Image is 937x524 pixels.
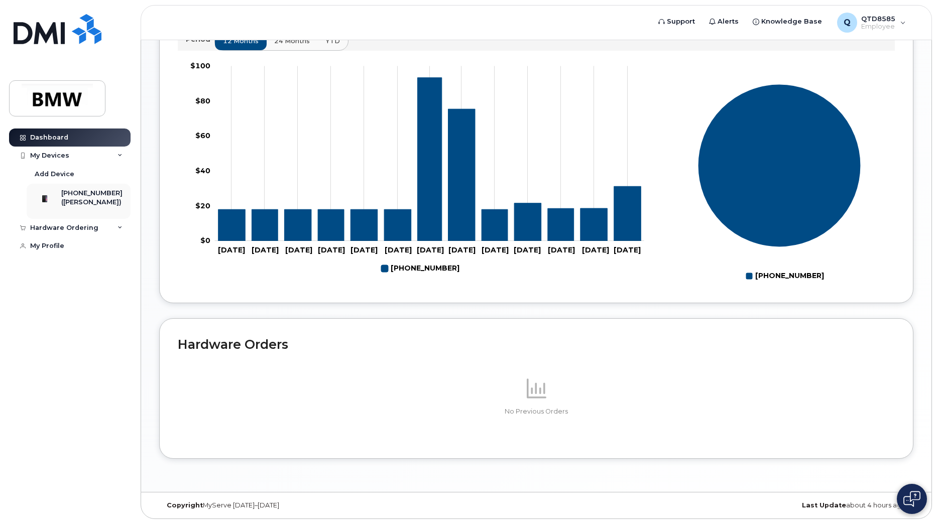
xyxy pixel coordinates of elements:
[802,501,846,509] strong: Last Update
[381,260,459,277] g: Legend
[350,245,378,254] tspan: [DATE]
[385,245,412,254] tspan: [DATE]
[718,17,739,27] span: Alerts
[325,36,340,46] span: YTD
[482,245,509,254] tspan: [DATE]
[746,12,829,32] a: Knowledge Base
[830,13,913,33] div: QTD8585
[195,201,210,210] tspan: $20
[844,17,851,29] span: Q
[178,407,895,416] p: No Previous Orders
[417,245,444,254] tspan: [DATE]
[903,491,920,507] img: Open chat
[861,15,895,23] span: QTD8585
[651,12,702,32] a: Support
[702,12,746,32] a: Alerts
[761,17,822,27] span: Knowledge Base
[252,245,279,254] tspan: [DATE]
[698,84,861,284] g: Chart
[190,61,644,277] g: Chart
[200,236,210,245] tspan: $0
[167,501,203,509] strong: Copyright
[178,337,895,352] h2: Hardware Orders
[195,131,210,140] tspan: $60
[218,77,641,240] g: 864-748-6700
[514,245,541,254] tspan: [DATE]
[381,260,459,277] g: 864-748-6700
[548,245,575,254] tspan: [DATE]
[662,501,913,509] div: about 4 hours ago
[159,501,411,509] div: MyServe [DATE]–[DATE]
[318,245,345,254] tspan: [DATE]
[195,166,210,175] tspan: $40
[195,96,210,105] tspan: $80
[285,245,312,254] tspan: [DATE]
[448,245,476,254] tspan: [DATE]
[746,268,824,285] g: Legend
[698,84,861,247] g: Series
[667,17,695,27] span: Support
[274,36,310,46] span: 24 months
[582,245,609,254] tspan: [DATE]
[861,23,895,31] span: Employee
[218,245,245,254] tspan: [DATE]
[614,245,641,254] tspan: [DATE]
[190,61,210,70] tspan: $100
